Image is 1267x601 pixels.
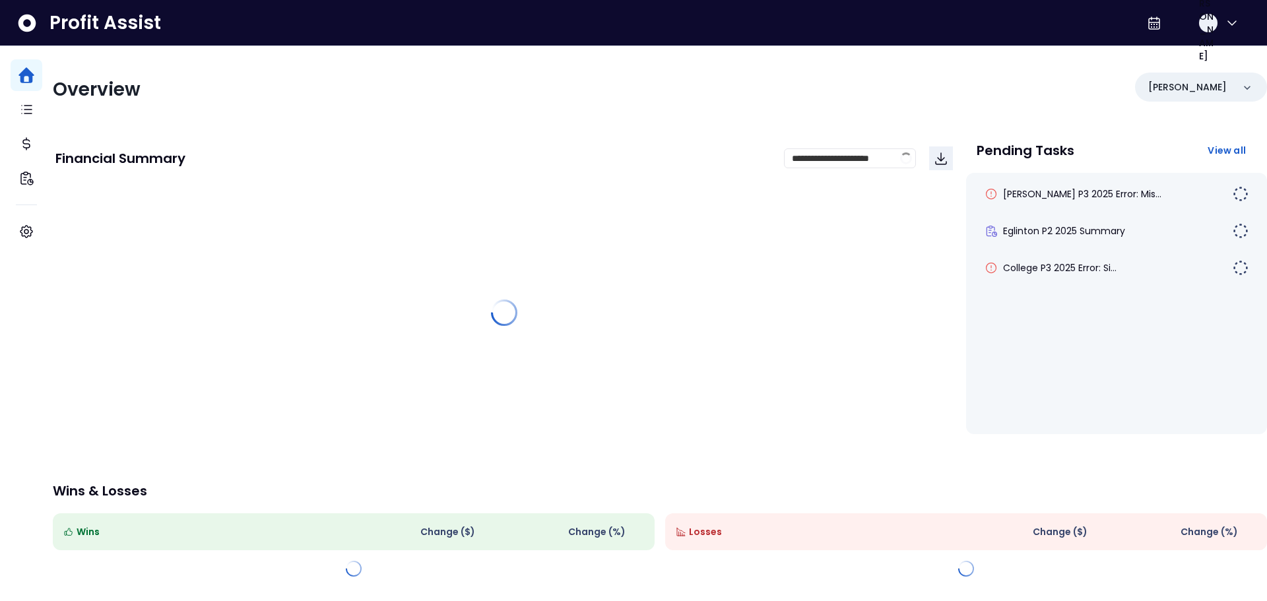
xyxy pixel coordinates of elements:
p: Pending Tasks [977,144,1074,157]
span: Change (%) [1181,525,1238,539]
span: Change ( $ ) [1033,525,1088,539]
span: Eglinton P2 2025 Summary [1003,224,1125,237]
p: [PERSON_NAME] [1148,80,1227,94]
span: Change (%) [568,525,626,539]
img: Not yet Started [1233,186,1249,202]
span: Profit Assist [49,11,161,35]
p: Wins & Losses [53,484,1267,497]
span: Overview [53,77,141,102]
img: Not yet Started [1233,223,1249,239]
span: College P3 2025 Error: Si... [1003,261,1117,274]
span: Losses [689,525,722,539]
span: View all [1208,144,1246,157]
p: Financial Summary [55,152,185,165]
span: Change ( $ ) [420,525,475,539]
button: Download [929,146,953,170]
button: View all [1197,139,1256,162]
span: Wins [77,525,100,539]
span: [PERSON_NAME] P3 2025 Error: Mis... [1003,187,1161,201]
img: Not yet Started [1233,260,1249,276]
